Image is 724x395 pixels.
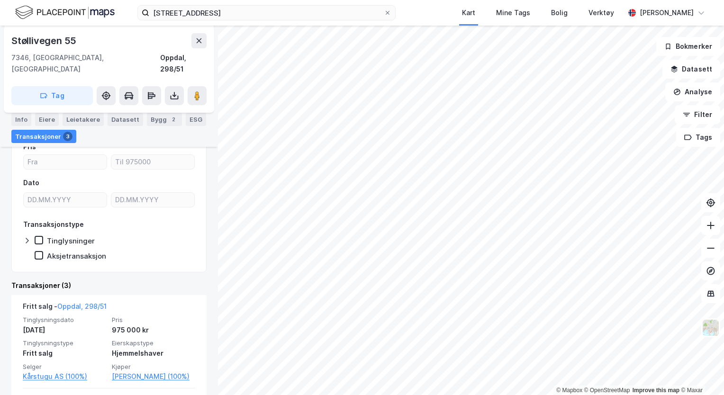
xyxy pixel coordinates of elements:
[551,7,568,18] div: Bolig
[112,348,195,359] div: Hjemmelshaver
[677,350,724,395] div: Kontrollprogram for chat
[662,60,720,79] button: Datasett
[11,86,93,105] button: Tag
[665,82,720,101] button: Analyse
[11,33,78,48] div: Støllivegen 55
[588,7,614,18] div: Verktøy
[24,155,107,169] input: Fra
[15,4,115,21] img: logo.f888ab2527a4732fd821a326f86c7f29.svg
[112,324,195,336] div: 975 000 kr
[63,132,72,141] div: 3
[584,387,630,394] a: OpenStreetMap
[47,251,106,260] div: Aksjetransaksjon
[111,193,194,207] input: DD.MM.YYYY
[11,130,76,143] div: Transaksjoner
[108,113,143,126] div: Datasett
[147,113,182,126] div: Bygg
[186,113,206,126] div: ESG
[702,319,720,337] img: Z
[11,113,31,126] div: Info
[149,6,384,20] input: Søk på adresse, matrikkel, gårdeiere, leietakere eller personer
[160,52,207,75] div: Oppdal, 298/51
[47,236,95,245] div: Tinglysninger
[24,193,107,207] input: DD.MM.YYYY
[496,7,530,18] div: Mine Tags
[11,52,160,75] div: 7346, [GEOGRAPHIC_DATA], [GEOGRAPHIC_DATA]
[633,387,679,394] a: Improve this map
[112,339,195,347] span: Eierskapstype
[35,113,59,126] div: Eiere
[112,316,195,324] span: Pris
[23,339,106,347] span: Tinglysningstype
[111,155,194,169] input: Til 975000
[169,115,178,124] div: 2
[23,348,106,359] div: Fritt salg
[675,105,720,124] button: Filter
[23,371,106,382] a: Kårstugu AS (100%)
[676,128,720,147] button: Tags
[556,387,582,394] a: Mapbox
[57,302,107,310] a: Oppdal, 298/51
[11,280,207,291] div: Transaksjoner (3)
[112,371,195,382] a: [PERSON_NAME] (100%)
[656,37,720,56] button: Bokmerker
[63,113,104,126] div: Leietakere
[640,7,694,18] div: [PERSON_NAME]
[23,219,84,230] div: Transaksjonstype
[23,177,39,189] div: Dato
[23,301,107,316] div: Fritt salg -
[677,350,724,395] iframe: Chat Widget
[23,363,106,371] span: Selger
[23,316,106,324] span: Tinglysningsdato
[462,7,475,18] div: Kart
[23,324,106,336] div: [DATE]
[112,363,195,371] span: Kjøper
